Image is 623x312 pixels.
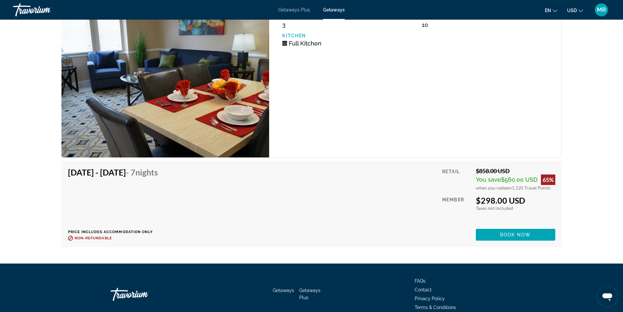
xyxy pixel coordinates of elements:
a: Contact [415,287,432,292]
a: Travorium [13,1,78,18]
span: Book now [500,232,531,237]
span: $560.00 USD [501,176,538,183]
button: User Menu [593,3,610,17]
span: 10 [422,21,428,28]
a: Terms & Conditions [415,305,456,310]
a: Getaways Plus [278,7,310,12]
div: 65% [541,174,555,185]
span: USD [567,8,577,13]
span: - 7 [126,167,158,177]
span: en [545,8,551,13]
div: $298.00 USD [476,195,555,205]
button: Change language [545,6,557,15]
a: Getaways [323,7,345,12]
div: $858.00 USD [476,167,555,174]
span: 3 [282,21,286,28]
span: 1,120 Travel Points [512,185,551,191]
a: FAQs [415,278,425,284]
iframe: Button to launch messaging window [597,286,618,307]
button: Book now [476,229,555,241]
h4: [DATE] - [DATE] [68,167,158,177]
span: Full Kitchen [289,40,321,47]
span: Taxes not included [476,205,513,211]
div: Retail [442,167,471,191]
a: Go Home [111,284,176,304]
button: Change currency [567,6,583,15]
span: Nights [135,167,158,177]
p: Kitchen [282,33,415,38]
a: Privacy Policy [415,296,445,301]
a: Getaways Plus [299,288,320,300]
span: Non-refundable [75,236,112,240]
div: Member [442,195,471,224]
span: You save [476,176,501,183]
span: MR [597,7,606,13]
span: when you redeem [476,185,512,191]
a: Getaways [273,288,294,293]
p: Price includes accommodation only [68,230,163,234]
